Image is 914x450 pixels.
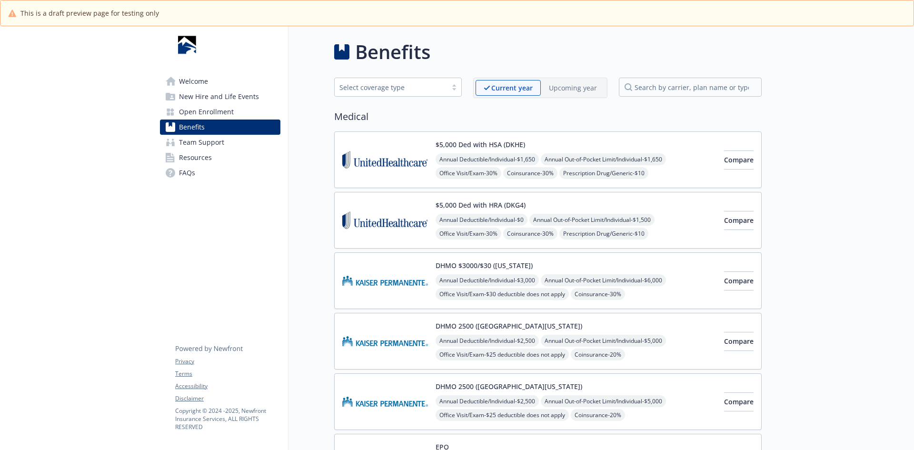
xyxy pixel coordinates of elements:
[436,153,539,165] span: Annual Deductible/Individual - $1,650
[342,200,428,240] img: United Healthcare Insurance Company carrier logo
[503,228,557,240] span: Coinsurance - 30%
[179,89,259,104] span: New Hire and Life Events
[436,381,582,391] button: DHMO 2500 ([GEOGRAPHIC_DATA][US_STATE])
[436,335,539,347] span: Annual Deductible/Individual - $2,500
[559,167,648,179] span: Prescription Drug/Generic - $10
[160,89,280,104] a: New Hire and Life Events
[436,409,569,421] span: Office Visit/Exam - $25 deductible does not apply
[436,274,539,286] span: Annual Deductible/Individual - $3,000
[436,321,582,331] button: DHMO 2500 ([GEOGRAPHIC_DATA][US_STATE])
[436,214,527,226] span: Annual Deductible/Individual - $0
[436,288,569,300] span: Office Visit/Exam - $30 deductible does not apply
[334,110,762,124] h2: Medical
[559,228,648,240] span: Prescription Drug/Generic - $10
[541,274,666,286] span: Annual Out-of-Pocket Limit/Individual - $6,000
[179,165,195,180] span: FAQs
[175,370,280,378] a: Terms
[571,349,625,360] span: Coinsurance - 20%
[342,140,428,180] img: United Healthcare Insurance Company carrier logo
[436,200,526,210] button: $5,000 Ded with HRA (DKG4)
[175,394,280,403] a: Disclaimer
[724,155,754,164] span: Compare
[541,335,666,347] span: Annual Out-of-Pocket Limit/Individual - $5,000
[541,395,666,407] span: Annual Out-of-Pocket Limit/Individual - $5,000
[436,140,525,150] button: $5,000 Ded with HSA (DKHE)
[342,260,428,301] img: Kaiser Permanente of Colorado carrier logo
[160,120,280,135] a: Benefits
[160,165,280,180] a: FAQs
[724,397,754,406] span: Compare
[724,211,754,230] button: Compare
[342,321,428,361] img: Kaiser Permanente Insurance Company carrier logo
[175,357,280,366] a: Privacy
[160,150,280,165] a: Resources
[724,271,754,290] button: Compare
[179,120,205,135] span: Benefits
[619,78,762,97] input: search by carrier, plan name or type
[724,337,754,346] span: Compare
[175,407,280,431] p: Copyright © 2024 - 2025 , Newfront Insurance Services, ALL RIGHTS RESERVED
[529,214,655,226] span: Annual Out-of-Pocket Limit/Individual - $1,500
[724,150,754,170] button: Compare
[724,216,754,225] span: Compare
[179,135,224,150] span: Team Support
[179,150,212,165] span: Resources
[436,349,569,360] span: Office Visit/Exam - $25 deductible does not apply
[160,135,280,150] a: Team Support
[179,104,234,120] span: Open Enrollment
[436,167,501,179] span: Office Visit/Exam - 30%
[571,409,625,421] span: Coinsurance - 20%
[503,167,557,179] span: Coinsurance - 30%
[724,332,754,351] button: Compare
[160,104,280,120] a: Open Enrollment
[549,83,597,93] p: Upcoming year
[724,276,754,285] span: Compare
[541,153,666,165] span: Annual Out-of-Pocket Limit/Individual - $1,650
[491,83,533,93] p: Current year
[436,228,501,240] span: Office Visit/Exam - 30%
[724,392,754,411] button: Compare
[436,260,533,270] button: DHMO $3000/$30 ([US_STATE])
[571,288,625,300] span: Coinsurance - 30%
[175,382,280,390] a: Accessibility
[339,82,442,92] div: Select coverage type
[436,395,539,407] span: Annual Deductible/Individual - $2,500
[20,8,159,18] span: This is a draft preview page for testing only
[160,74,280,89] a: Welcome
[355,38,430,66] h1: Benefits
[342,381,428,422] img: Kaiser Permanente Insurance Company carrier logo
[179,74,208,89] span: Welcome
